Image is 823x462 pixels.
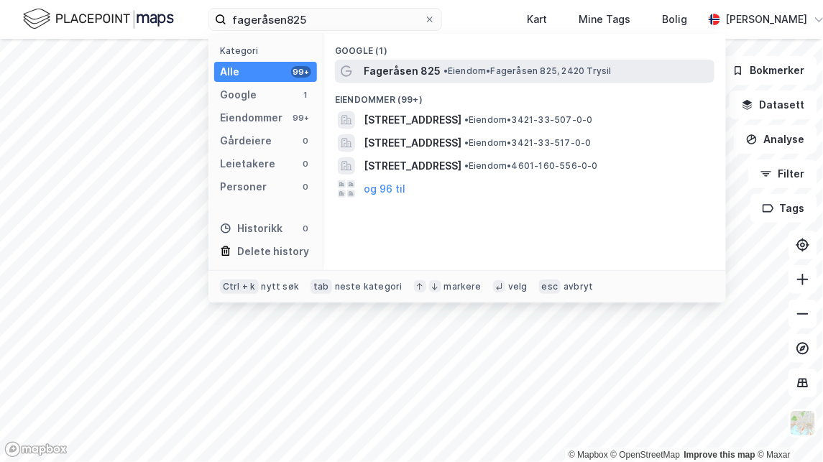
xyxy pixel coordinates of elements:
[220,45,317,56] div: Kategori
[734,125,817,154] button: Analyse
[730,91,817,119] button: Datasett
[579,11,630,28] div: Mine Tags
[23,6,174,32] img: logo.f888ab2527a4732fd821a326f86c7f29.svg
[323,34,726,60] div: Google (1)
[569,450,608,460] a: Mapbox
[611,450,681,460] a: OpenStreetMap
[262,281,300,292] div: nytt søk
[726,11,808,28] div: [PERSON_NAME]
[748,160,817,188] button: Filter
[220,86,257,103] div: Google
[226,9,424,30] input: Søk på adresse, matrikkel, gårdeiere, leietakere eller personer
[291,112,311,124] div: 99+
[750,194,817,223] button: Tags
[220,279,259,294] div: Ctrl + k
[464,114,469,125] span: •
[220,220,282,237] div: Historikk
[220,155,275,172] div: Leietakere
[220,109,282,126] div: Eiendommer
[364,180,405,198] button: og 96 til
[300,158,311,170] div: 0
[300,181,311,193] div: 0
[300,135,311,147] div: 0
[539,279,561,294] div: esc
[464,137,469,148] span: •
[444,281,482,292] div: markere
[464,160,469,171] span: •
[311,279,332,294] div: tab
[684,450,755,460] a: Improve this map
[464,114,593,126] span: Eiendom • 3421-33-507-0-0
[464,160,598,172] span: Eiendom • 4601-160-556-0-0
[300,223,311,234] div: 0
[720,56,817,85] button: Bokmerker
[323,83,726,108] div: Eiendommer (99+)
[220,63,239,80] div: Alle
[291,66,311,78] div: 99+
[4,441,68,458] a: Mapbox homepage
[364,63,441,80] span: Fageråsen 825
[335,281,403,292] div: neste kategori
[237,243,309,260] div: Delete history
[364,111,461,129] span: [STREET_ADDRESS]
[464,137,592,149] span: Eiendom • 3421-33-517-0-0
[751,393,823,462] iframe: Chat Widget
[364,157,461,175] span: [STREET_ADDRESS]
[443,65,612,77] span: Eiendom • Fageråsen 825, 2420 Trysil
[220,178,267,195] div: Personer
[443,65,448,76] span: •
[300,89,311,101] div: 1
[508,281,528,292] div: velg
[364,134,461,152] span: [STREET_ADDRESS]
[220,132,272,149] div: Gårdeiere
[751,393,823,462] div: Kontrollprogram for chat
[564,281,593,292] div: avbryt
[527,11,547,28] div: Kart
[662,11,687,28] div: Bolig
